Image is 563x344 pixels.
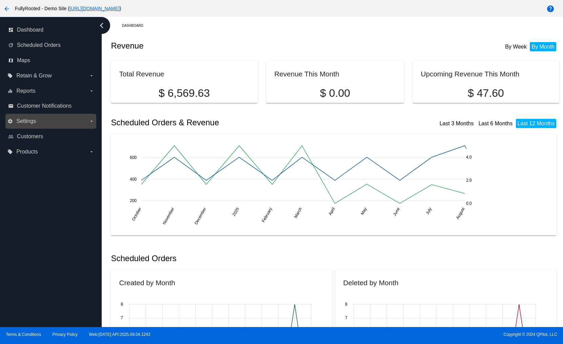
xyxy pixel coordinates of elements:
[17,57,30,64] span: Maps
[8,131,94,142] a: people_outline Customers
[287,332,557,337] span: Copyright © 2024 QPilot, LLC
[162,206,175,225] text: November
[89,149,94,155] i: arrow_drop_down
[8,134,14,139] i: people_outline
[7,149,13,155] i: local_offer
[345,302,347,307] text: 8
[15,6,121,11] span: FullyRooted - Demo Site ( )
[440,121,474,126] a: Last 3 Months
[360,206,368,216] text: May
[96,20,107,31] i: chevron_left
[16,149,38,155] span: Products
[6,332,41,337] a: Terms & Conditions
[121,302,123,307] text: 8
[17,103,72,109] span: Customer Notifications
[89,119,94,124] i: arrow_drop_down
[8,101,94,111] a: email Customer Notifications
[16,118,36,124] span: Settings
[89,73,94,78] i: arrow_drop_down
[261,206,273,223] text: February
[8,27,14,33] i: dashboard
[479,121,513,126] a: Last 6 Months
[455,206,466,220] text: August
[345,316,347,321] text: 7
[421,70,519,78] h2: Upcoming Revenue This Month
[503,42,528,51] li: By Week
[121,316,123,321] text: 7
[7,119,13,124] i: settings
[8,40,94,51] a: update Scheduled Orders
[7,88,13,94] i: equalizer
[16,88,35,94] span: Reports
[119,279,175,287] h2: Created by Month
[119,87,249,99] p: $ 6,569.63
[232,206,240,217] text: 2025
[425,206,433,215] text: July
[392,206,401,217] text: June
[8,58,14,63] i: map
[293,206,303,219] text: March
[111,254,335,263] h2: Scheduled Orders
[194,206,207,225] text: December
[17,42,61,48] span: Scheduled Orders
[8,24,94,35] a: dashboard Dashboard
[530,42,556,51] li: By Month
[131,206,142,221] text: October
[8,42,14,48] i: update
[16,73,52,79] span: Retain & Grow
[546,5,555,13] mat-icon: help
[89,332,150,337] a: Web:[DATE] API:2025.09.04.1242
[466,178,472,182] text: 2.0
[466,155,472,159] text: 4.0
[130,155,137,160] text: 600
[119,70,164,78] h2: Total Revenue
[89,88,94,94] i: arrow_drop_down
[130,198,137,203] text: 200
[421,87,551,99] p: $ 47.60
[8,103,14,109] i: email
[53,332,78,337] a: Privacy Policy
[111,41,335,51] h2: Revenue
[130,177,137,181] text: 400
[343,279,399,287] h2: Deleted by Month
[111,118,335,127] h2: Scheduled Orders & Revenue
[518,121,555,126] a: Last 12 Months
[69,6,120,11] a: [URL][DOMAIN_NAME]
[274,70,339,78] h2: Revenue This Month
[7,73,13,78] i: local_offer
[17,133,43,140] span: Customers
[274,87,396,99] p: $ 0.00
[8,55,94,66] a: map Maps
[466,201,472,205] text: 0.0
[17,27,43,33] span: Dashboard
[122,20,149,31] a: Dashboard
[3,5,11,13] mat-icon: arrow_back
[328,206,336,216] text: April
